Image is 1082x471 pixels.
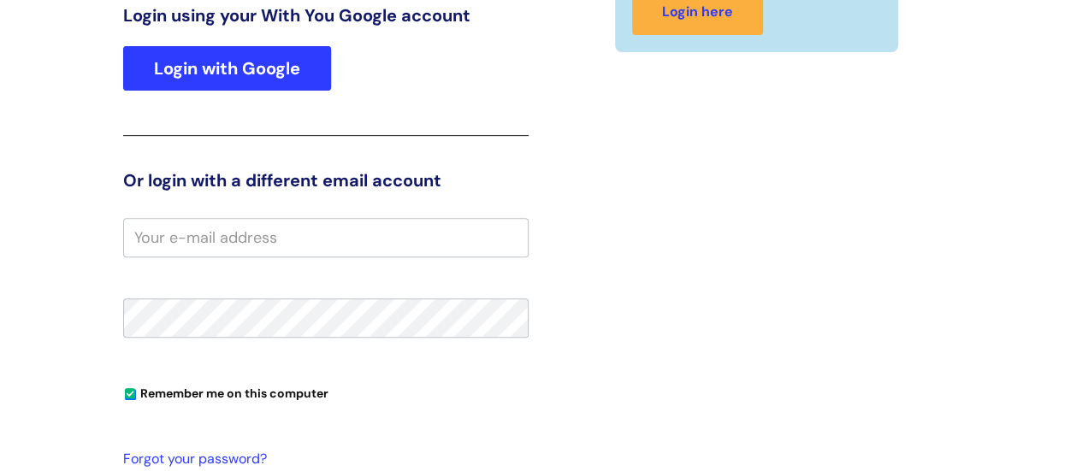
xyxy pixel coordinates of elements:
input: Remember me on this computer [125,389,136,400]
input: Your e-mail address [123,218,529,257]
a: Login with Google [123,46,331,91]
h3: Login using your With You Google account [123,5,529,26]
label: Remember me on this computer [123,382,328,401]
div: You can uncheck this option if you're logging in from a shared device [123,379,529,406]
h3: Or login with a different email account [123,170,529,191]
